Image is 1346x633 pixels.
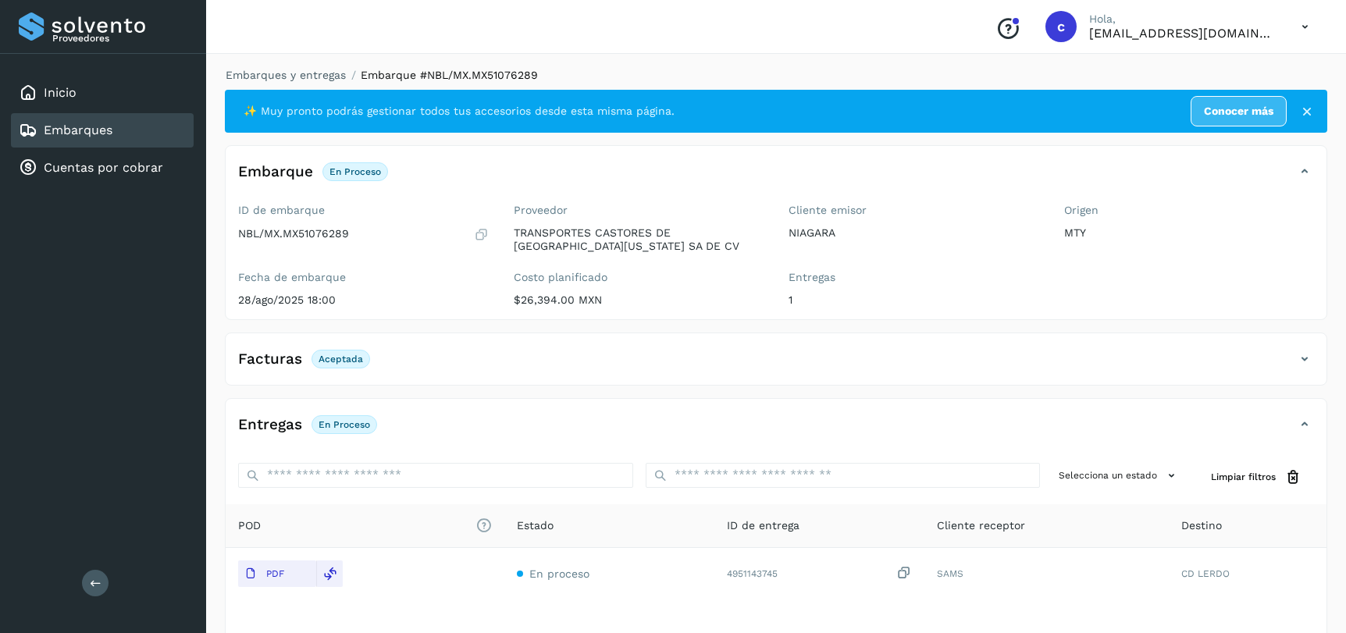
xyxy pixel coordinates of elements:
[238,293,489,307] p: 28/ago/2025 18:00
[1191,96,1287,126] a: Conocer más
[225,67,1327,84] nav: breadcrumb
[1089,26,1277,41] p: cuentasespeciales8_met@castores.com.mx
[1064,204,1315,217] label: Origen
[329,166,381,177] p: En proceso
[266,568,284,579] p: PDF
[238,227,349,240] p: NBL/MX.MX51076289
[316,560,343,587] div: Reemplazar POD
[44,160,163,175] a: Cuentas por cobrar
[727,517,799,534] span: ID de entrega
[514,293,764,307] p: $26,394.00 MXN
[517,517,554,534] span: Estado
[1064,226,1315,240] p: MTY
[727,565,912,581] div: 4951143745
[238,163,313,181] h4: Embarque
[789,226,1039,240] p: NIAGARA
[226,411,1326,450] div: EntregasEn proceso
[789,204,1039,217] label: Cliente emisor
[319,354,363,365] p: Aceptada
[11,151,194,185] div: Cuentas por cobrar
[244,103,675,119] span: ✨ Muy pronto podrás gestionar todos tus accesorios desde esta misma página.
[238,416,302,434] h4: Entregas
[1052,463,1186,489] button: Selecciona un estado
[319,419,370,430] p: En proceso
[361,69,538,81] span: Embarque #NBL/MX.MX51076289
[924,548,1168,599] td: SAMS
[238,517,492,534] span: POD
[238,560,316,587] button: PDF
[1198,463,1314,492] button: Limpiar filtros
[11,76,194,110] div: Inicio
[44,123,112,137] a: Embarques
[514,271,764,284] label: Costo planificado
[514,204,764,217] label: Proveedor
[1211,470,1276,484] span: Limpiar filtros
[1089,12,1277,26] p: Hola,
[789,271,1039,284] label: Entregas
[238,350,302,368] h4: Facturas
[238,204,489,217] label: ID de embarque
[529,567,589,580] span: En proceso
[789,293,1039,307] p: 1
[226,158,1326,197] div: EmbarqueEn proceso
[44,85,77,100] a: Inicio
[11,113,194,148] div: Embarques
[1169,548,1326,599] td: CD LERDO
[514,226,764,253] p: TRANSPORTES CASTORES DE [GEOGRAPHIC_DATA][US_STATE] SA DE CV
[937,517,1025,534] span: Cliente receptor
[238,271,489,284] label: Fecha de embarque
[1181,517,1222,534] span: Destino
[226,69,346,81] a: Embarques y entregas
[52,33,187,44] p: Proveedores
[226,346,1326,385] div: FacturasAceptada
